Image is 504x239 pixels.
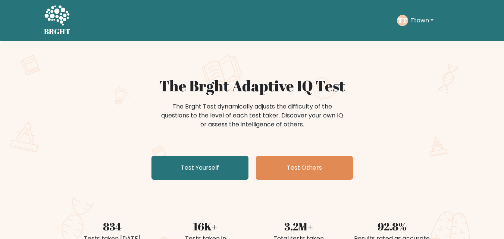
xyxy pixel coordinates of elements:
[70,77,434,95] h1: The Brght Adaptive IQ Test
[151,156,248,180] a: Test Yourself
[44,3,71,38] a: BRGHT
[398,16,407,25] text: TT
[44,27,71,36] h5: BRGHT
[257,218,341,234] div: 3.2M+
[70,218,154,234] div: 834
[163,218,248,234] div: 16K+
[256,156,353,180] a: Test Others
[350,218,434,234] div: 92.8%
[408,16,436,25] button: Ttown
[159,102,345,129] div: The Brght Test dynamically adjusts the difficulty of the questions to the level of each test take...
